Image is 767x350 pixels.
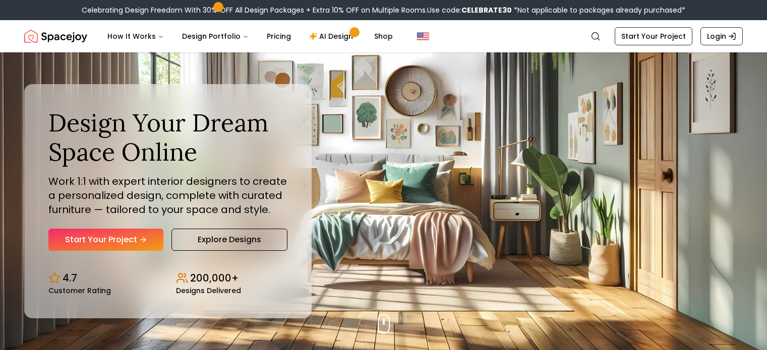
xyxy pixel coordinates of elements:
a: Shop [366,26,401,46]
a: Start Your Project [615,27,692,45]
a: Explore Designs [171,229,287,251]
p: Work 1:1 with expert interior designers to create a personalized design, complete with curated fu... [48,174,287,217]
b: CELEBRATE30 [461,5,512,15]
img: Spacejoy Logo [24,26,87,46]
img: United States [417,30,429,42]
a: Spacejoy [24,26,87,46]
a: Login [700,27,743,45]
a: Start Your Project [48,229,163,251]
nav: Main [99,26,401,46]
small: Customer Rating [48,287,111,294]
nav: Global [24,20,743,52]
div: Design stats [48,263,287,294]
a: AI Design [301,26,364,46]
span: *Not applicable to packages already purchased* [512,5,685,15]
button: Design Portfolio [174,26,257,46]
div: Celebrating Design Freedom With 30% OFF All Design Packages + Extra 10% OFF on Multiple Rooms. [82,5,685,15]
a: Pricing [259,26,299,46]
span: Use code: [427,5,512,15]
small: Designs Delivered [176,287,241,294]
p: 200,000+ [190,271,239,285]
p: 4.7 [63,271,77,285]
button: How It Works [99,26,172,46]
h1: Design Your Dream Space Online [48,108,287,166]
